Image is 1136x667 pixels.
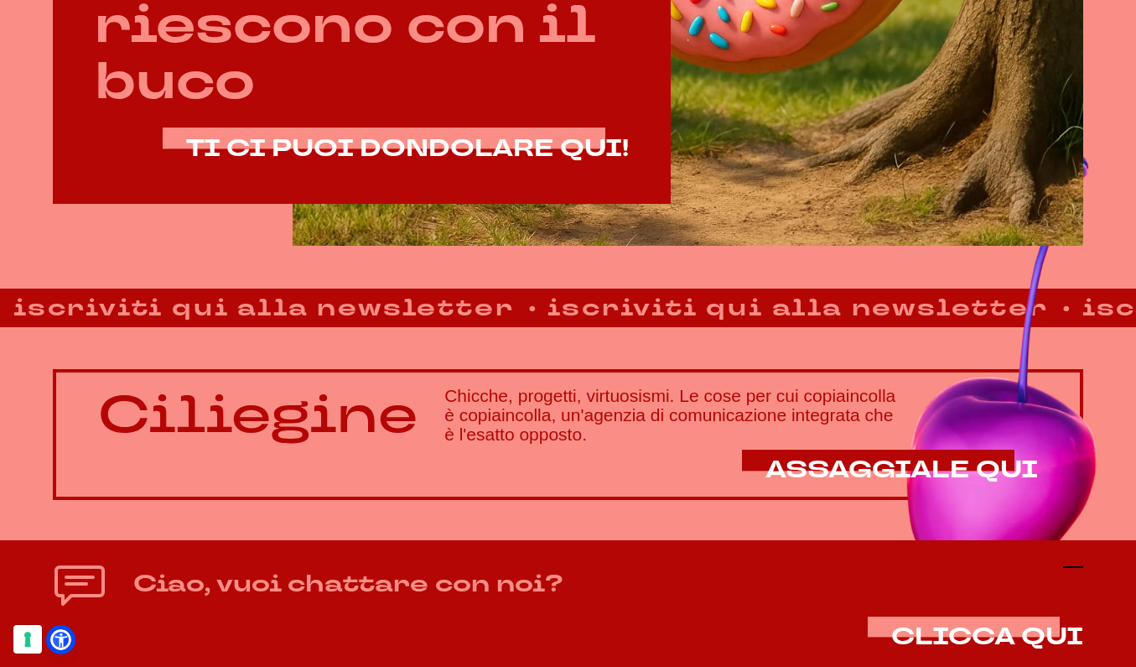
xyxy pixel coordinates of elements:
strong: iscriviti qui alla newsletter [532,290,1059,326]
button: CLICCA QUI [891,624,1083,650]
a: Open Accessibility Menu [50,629,71,650]
span: CLICCA QUI [891,621,1083,653]
a: TI CI PUOI DONDOLARE QUI! [186,136,629,162]
h4: Ciao, vuoi chattare con noi? [133,566,563,602]
span: ASSAGGIALE QUI [765,454,1038,486]
span: TI CI PUOI DONDOLARE QUI! [186,133,629,164]
button: Le tue preferenze relative al consenso per le tecnologie di tracciamento [13,625,42,654]
p: Ciliegine [98,387,418,443]
a: ASSAGGIALE QUI [765,457,1038,483]
h3: Chicche, progetti, virtuosismi. Le cose per cui copiaincolla è copiaincolla, un'agenzia di comuni... [444,386,1038,444]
